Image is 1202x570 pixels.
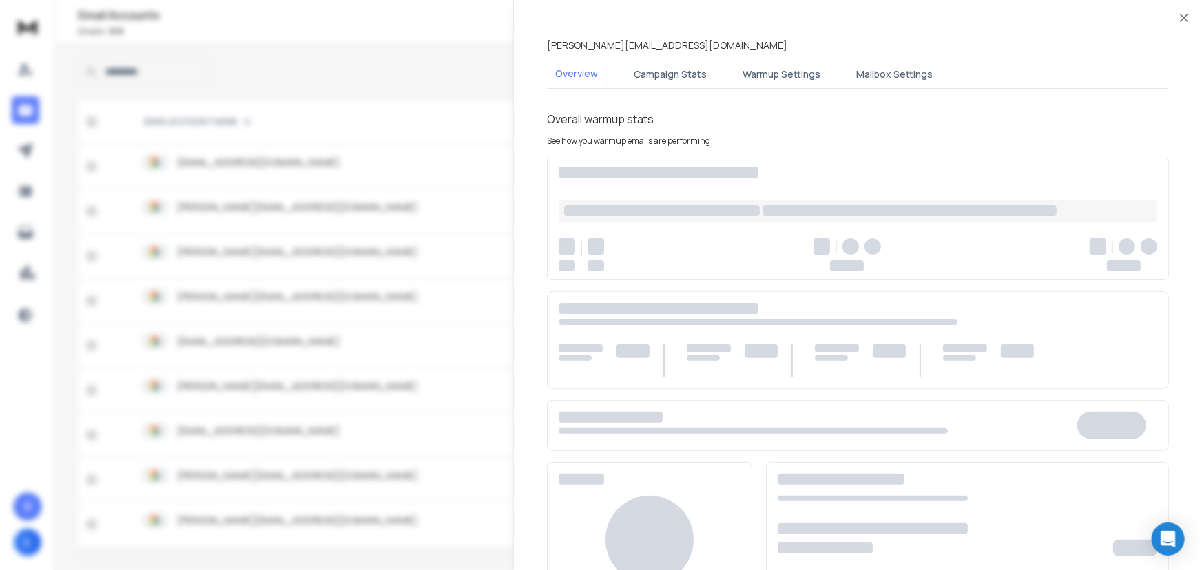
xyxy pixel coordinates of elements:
button: Mailbox Settings [848,59,941,89]
button: Campaign Stats [625,59,715,89]
h1: Overall warmup stats [547,111,654,127]
p: See how you warmup emails are performing [547,136,710,147]
button: Warmup Settings [734,59,829,89]
p: [PERSON_NAME][EMAIL_ADDRESS][DOMAIN_NAME] [547,39,787,52]
div: Open Intercom Messenger [1152,522,1185,556]
button: Overview [547,59,606,90]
